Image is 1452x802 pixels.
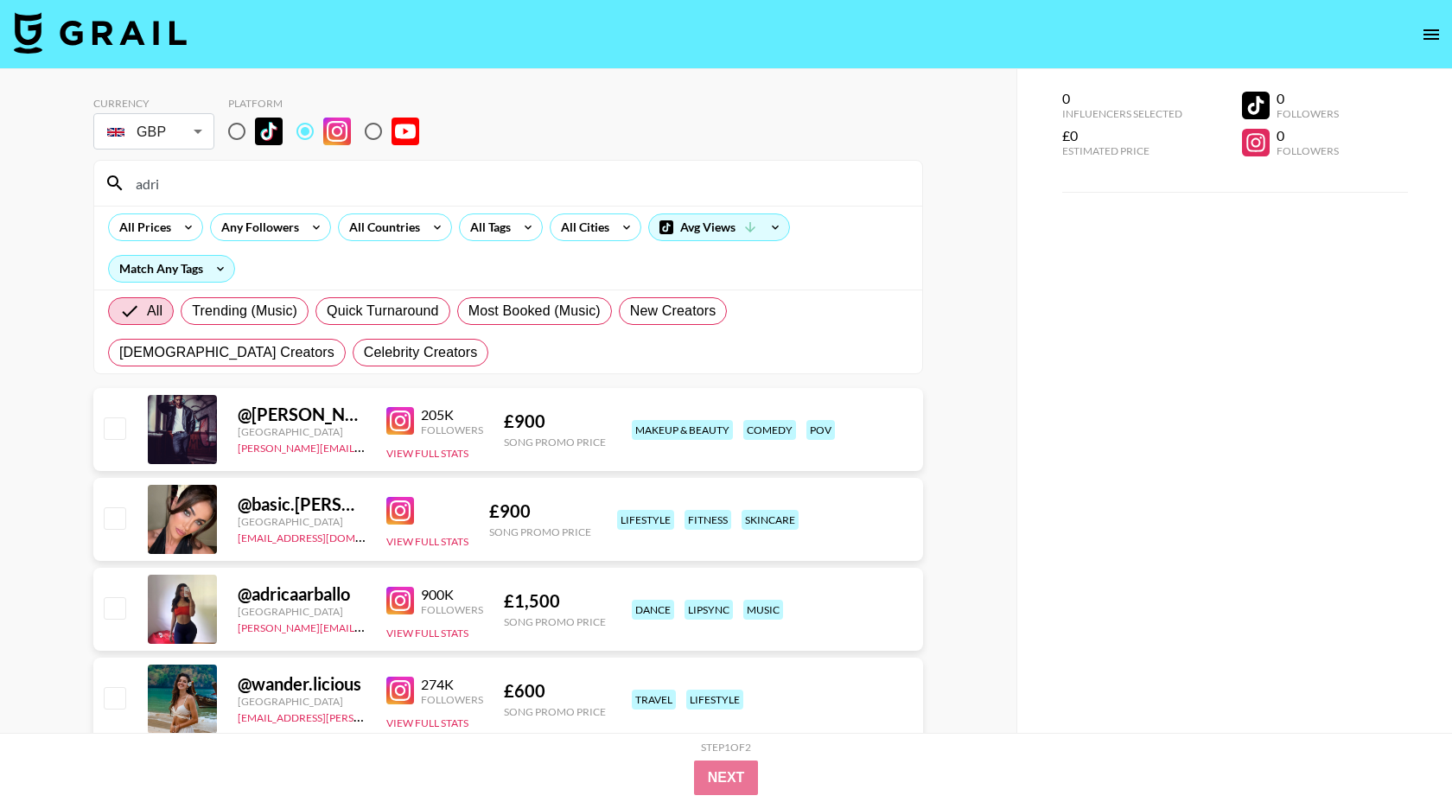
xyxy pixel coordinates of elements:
[192,301,297,321] span: Trending (Music)
[386,627,468,640] button: View Full Stats
[119,342,334,363] span: [DEMOGRAPHIC_DATA] Creators
[386,407,414,435] img: Instagram
[806,420,835,440] div: pov
[238,618,494,634] a: [PERSON_NAME][EMAIL_ADDRESS][DOMAIN_NAME]
[109,214,175,240] div: All Prices
[504,615,606,628] div: Song Promo Price
[323,118,351,145] img: Instagram
[685,510,731,530] div: fitness
[632,420,733,440] div: makeup & beauty
[228,97,433,110] div: Platform
[125,169,912,197] input: Search by User Name
[211,214,302,240] div: Any Followers
[504,705,606,718] div: Song Promo Price
[504,590,606,612] div: £ 1,500
[743,600,783,620] div: music
[489,525,591,538] div: Song Promo Price
[386,497,414,525] img: Instagram
[364,342,478,363] span: Celebrity Creators
[701,741,751,754] div: Step 1 of 2
[327,301,439,321] span: Quick Turnaround
[392,118,419,145] img: YouTube
[339,214,423,240] div: All Countries
[97,117,211,147] div: GBP
[386,535,468,548] button: View Full Stats
[685,600,733,620] div: lipsync
[238,583,366,605] div: @ adricaarballo
[421,423,483,436] div: Followers
[632,690,676,710] div: travel
[421,676,483,693] div: 274K
[1062,90,1182,107] div: 0
[238,438,494,455] a: [PERSON_NAME][EMAIL_ADDRESS][DOMAIN_NAME]
[694,761,759,795] button: Next
[468,301,601,321] span: Most Booked (Music)
[460,214,514,240] div: All Tags
[255,118,283,145] img: TikTok
[386,587,414,614] img: Instagram
[617,510,674,530] div: lifestyle
[238,695,366,708] div: [GEOGRAPHIC_DATA]
[238,605,366,618] div: [GEOGRAPHIC_DATA]
[489,500,591,522] div: £ 900
[238,673,366,695] div: @ wander.licious
[238,493,366,515] div: @ basic.[PERSON_NAME]
[238,528,411,544] a: [EMAIL_ADDRESS][DOMAIN_NAME]
[386,716,468,729] button: View Full Stats
[421,603,483,616] div: Followers
[504,411,606,432] div: £ 900
[504,436,606,449] div: Song Promo Price
[1062,144,1182,157] div: Estimated Price
[109,256,234,282] div: Match Any Tags
[93,97,214,110] div: Currency
[1277,107,1339,120] div: Followers
[386,677,414,704] img: Instagram
[1062,127,1182,144] div: £0
[551,214,613,240] div: All Cities
[14,12,187,54] img: Grail Talent
[238,404,366,425] div: @ [PERSON_NAME].leonrdo
[386,447,468,460] button: View Full Stats
[238,425,366,438] div: [GEOGRAPHIC_DATA]
[421,693,483,706] div: Followers
[686,690,743,710] div: lifestyle
[238,515,366,528] div: [GEOGRAPHIC_DATA]
[421,586,483,603] div: 900K
[1277,90,1339,107] div: 0
[421,406,483,423] div: 205K
[504,680,606,702] div: £ 600
[1414,17,1449,52] button: open drawer
[147,301,162,321] span: All
[649,214,789,240] div: Avg Views
[1277,127,1339,144] div: 0
[238,708,494,724] a: [EMAIL_ADDRESS][PERSON_NAME][DOMAIN_NAME]
[1062,107,1182,120] div: Influencers Selected
[743,420,796,440] div: comedy
[632,600,674,620] div: dance
[742,510,799,530] div: skincare
[630,301,716,321] span: New Creators
[1277,144,1339,157] div: Followers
